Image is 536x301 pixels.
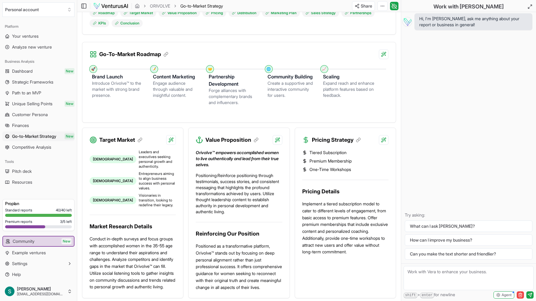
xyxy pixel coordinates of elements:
span: Visionaries in transition, looking to redefine their legacy. [139,193,176,208]
span: New [65,68,75,74]
a: Customer Persona [2,110,75,119]
a: Resources [2,177,75,187]
span: New [65,133,75,139]
h3: Value Proposition [205,136,258,144]
div: 🌐 [266,67,271,71]
h3: Pricing Strategy [312,136,361,144]
div: [DEMOGRAPHIC_DATA] [90,196,136,204]
span: Customer Persona [12,112,48,118]
a: Competitive Analysis [2,142,75,152]
h3: Reinforcing Our Position [196,230,282,238]
a: KPIs [90,19,109,27]
div: Tools [2,157,75,166]
a: CommunityNew [3,236,74,246]
a: Distribution [229,9,260,17]
nav: breadcrumb [135,3,223,9]
span: Competitive Analysis [12,144,51,150]
span: Resources [12,179,32,185]
p: Conduct in-depth surveys and focus groups with accomplished women in the 35-55 age range to under... [90,236,176,290]
p: Orivolve™ empowers accomplished women to live authentically and lead from their true selves. [196,150,282,168]
div: Create a supportive and interactive community for users. [268,80,313,98]
p: Positioning: Reinforce positioning through testimonials, success stories, and consistent messagin... [196,173,282,215]
img: ACg8ocI4DT22SISRMP8Uz-zYaEh3F0ocLSfzDZGqRowsoWe8O12Qsg=s96-c [5,287,14,296]
a: Pricing [202,9,226,17]
span: Community [13,238,34,244]
a: Strategic Frameworks [2,77,75,87]
span: Go-to-Market Strategy [180,3,223,9]
div: 🚀 [91,67,96,71]
h3: Brand Launch [92,73,143,80]
span: Share [361,3,372,9]
h3: Pro plan [5,201,72,207]
h3: Market Research Details [90,222,176,231]
kbd: enter [420,293,434,298]
div: 📈 [322,67,327,71]
div: Introduce Orivolve™ to the market with strong brand presence. [92,80,143,98]
h3: Community Building [268,73,313,80]
span: 40 / 40 left [56,208,72,213]
img: Vera [402,17,412,27]
a: Marketing Plan [262,9,300,17]
div: 🤝 [208,67,212,71]
div: Business Analysis [2,57,75,66]
li: Tiered Subscription [302,150,389,156]
div: Forge alliances with complementary brands and influencers. [209,87,258,106]
a: Pitch deck [2,166,75,176]
span: Go-to-Market Strategy [180,3,223,8]
span: Strategic Frameworks [12,79,53,85]
span: Analyze new venture [12,44,52,50]
a: Finances [2,121,75,130]
div: Expand reach and enhance platform features based on feedback. [323,80,376,98]
span: Leaders and executives seeking personal growth and authenticity. [139,150,176,169]
a: ORIVOLVE [150,3,170,9]
a: Target Market [120,9,156,17]
span: Entrepreneurs aiming to align business success with personal values. [139,171,176,191]
div: 📝 [152,67,157,71]
span: Settings [12,261,27,267]
span: 3 / 5 left [60,219,72,224]
span: Your ventures [12,33,39,39]
a: Go-to-Market StrategyNew [2,131,75,141]
h2: Work with [PERSON_NAME] [433,2,504,11]
span: New [62,238,71,244]
span: Help [12,271,21,277]
a: Roadmap [90,9,118,17]
a: Help [2,270,75,279]
span: New [65,101,75,107]
button: Share [352,1,375,11]
button: What can I ask [PERSON_NAME]? [405,220,532,232]
a: Unique Selling PointsNew [2,99,75,109]
a: Partnerships [341,9,375,17]
span: Dashboard [12,68,33,74]
a: Example ventures [2,248,75,258]
span: [EMAIL_ADDRESS][DOMAIN_NAME] [17,292,65,296]
span: + for newline [404,292,455,298]
a: DashboardNew [2,66,75,76]
kbd: shift [404,293,417,298]
img: logo [93,2,128,10]
p: Try asking: [405,212,532,218]
span: Standard reports [5,208,32,213]
span: Go-to-Market Strategy [12,133,56,139]
a: Sales Strategy [302,9,339,17]
h3: Pricing Details [302,187,389,196]
span: Example ventures [12,250,46,256]
h3: Go-To-Market Roadmap [99,50,168,59]
h3: Content Marketing [153,73,199,80]
a: Analyze new venture [2,42,75,52]
a: Value Proposition [159,9,200,17]
h3: Partnership Development [209,73,258,87]
div: Platform [2,22,75,31]
button: Settings [2,259,75,268]
div: Engage audience through valuable and insightful content. [153,80,199,98]
p: Positioned as a transformative platform, Orivolve™ stands out by focusing on deep personal alignm... [196,243,282,291]
span: Hi, I'm [PERSON_NAME], ask me anything about your report or business in general! [419,16,528,28]
button: Agent [493,291,514,299]
span: Path to an MVP [12,90,41,96]
span: [PERSON_NAME] [17,286,65,292]
p: Implement a tiered subscription model to cater to different levels of engagement, from basic acce... [302,201,389,255]
span: Pitch deck [12,168,32,174]
a: Your ventures [2,31,75,41]
h3: Scaling [323,73,376,80]
span: Unique Selling Points [12,101,52,107]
